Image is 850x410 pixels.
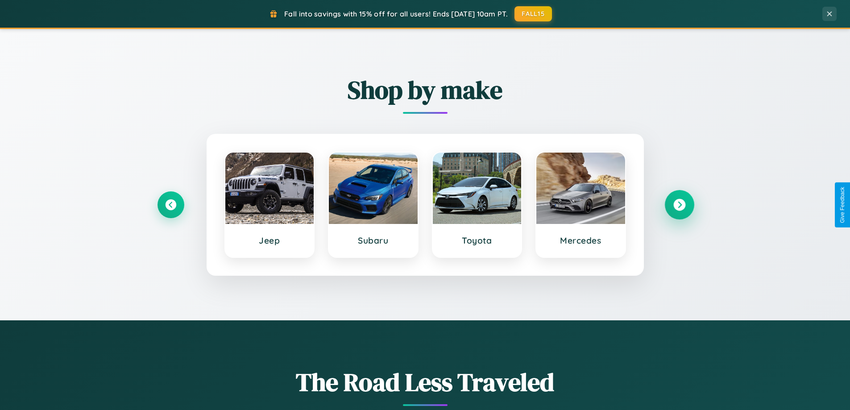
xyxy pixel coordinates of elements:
[158,365,693,399] h1: The Road Less Traveled
[442,235,513,246] h3: Toyota
[839,187,846,223] div: Give Feedback
[158,73,693,107] h2: Shop by make
[545,235,616,246] h3: Mercedes
[514,6,552,21] button: FALL15
[338,235,409,246] h3: Subaru
[284,9,508,18] span: Fall into savings with 15% off for all users! Ends [DATE] 10am PT.
[234,235,305,246] h3: Jeep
